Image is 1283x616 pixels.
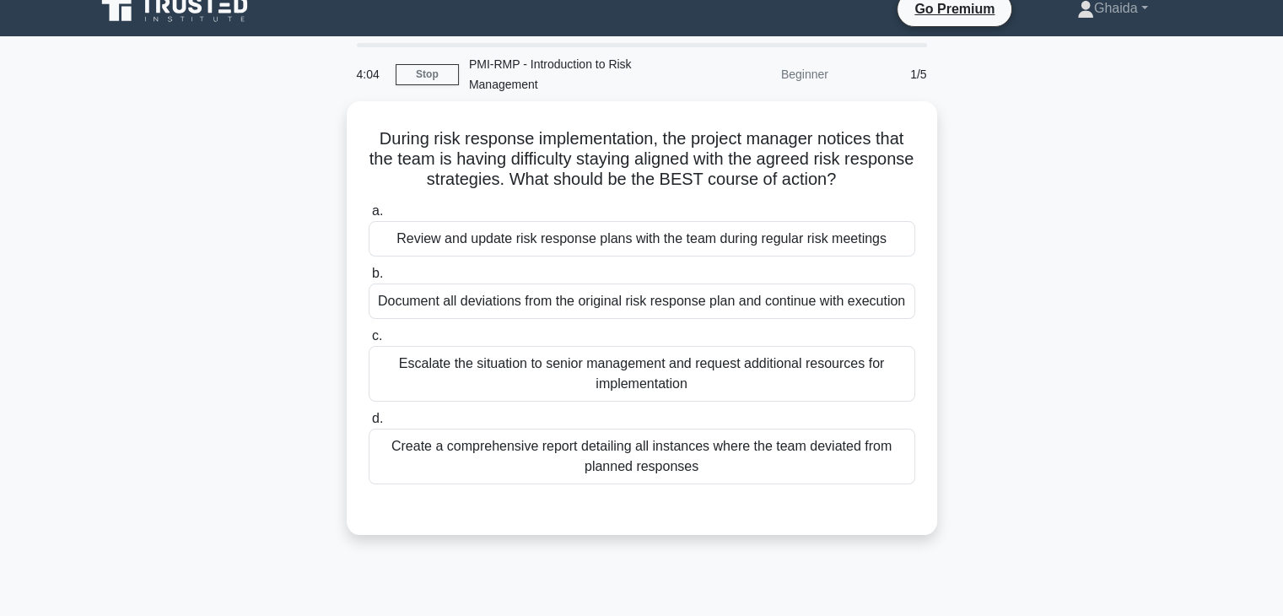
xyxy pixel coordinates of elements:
[396,64,459,85] a: Stop
[372,203,383,218] span: a.
[372,411,383,425] span: d.
[372,328,382,343] span: c.
[691,57,838,91] div: Beginner
[369,429,915,484] div: Create a comprehensive report detailing all instances where the team deviated from planned responses
[369,221,915,257] div: Review and update risk response plans with the team during regular risk meetings
[367,128,917,191] h5: During risk response implementation, the project manager notices that the team is having difficul...
[369,284,915,319] div: Document all deviations from the original risk response plan and continue with execution
[459,47,691,101] div: PMI-RMP - Introduction to Risk Management
[347,57,396,91] div: 4:04
[372,266,383,280] span: b.
[838,57,937,91] div: 1/5
[369,346,915,402] div: Escalate the situation to senior management and request additional resources for implementation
